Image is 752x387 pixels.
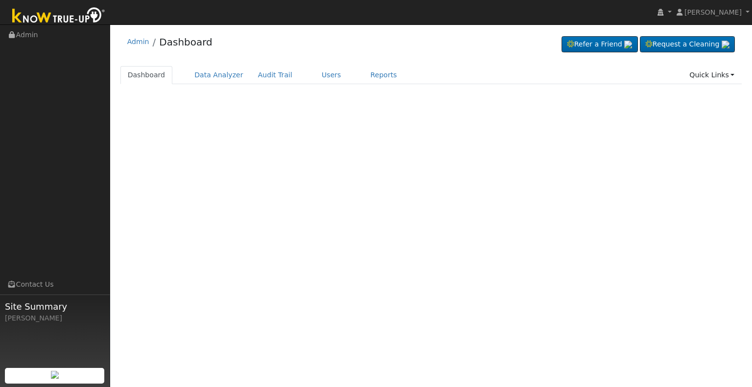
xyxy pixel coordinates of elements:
img: retrieve [624,41,632,48]
a: Admin [127,38,149,46]
a: Dashboard [120,66,173,84]
a: Request a Cleaning [640,36,735,53]
div: [PERSON_NAME] [5,313,105,323]
a: Refer a Friend [562,36,638,53]
a: Quick Links [682,66,742,84]
a: Users [314,66,349,84]
a: Reports [363,66,404,84]
img: retrieve [722,41,729,48]
a: Dashboard [159,36,212,48]
a: Audit Trail [251,66,300,84]
img: retrieve [51,371,59,379]
a: Data Analyzer [187,66,251,84]
span: [PERSON_NAME] [684,8,742,16]
img: Know True-Up [7,5,110,27]
span: Site Summary [5,300,105,313]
